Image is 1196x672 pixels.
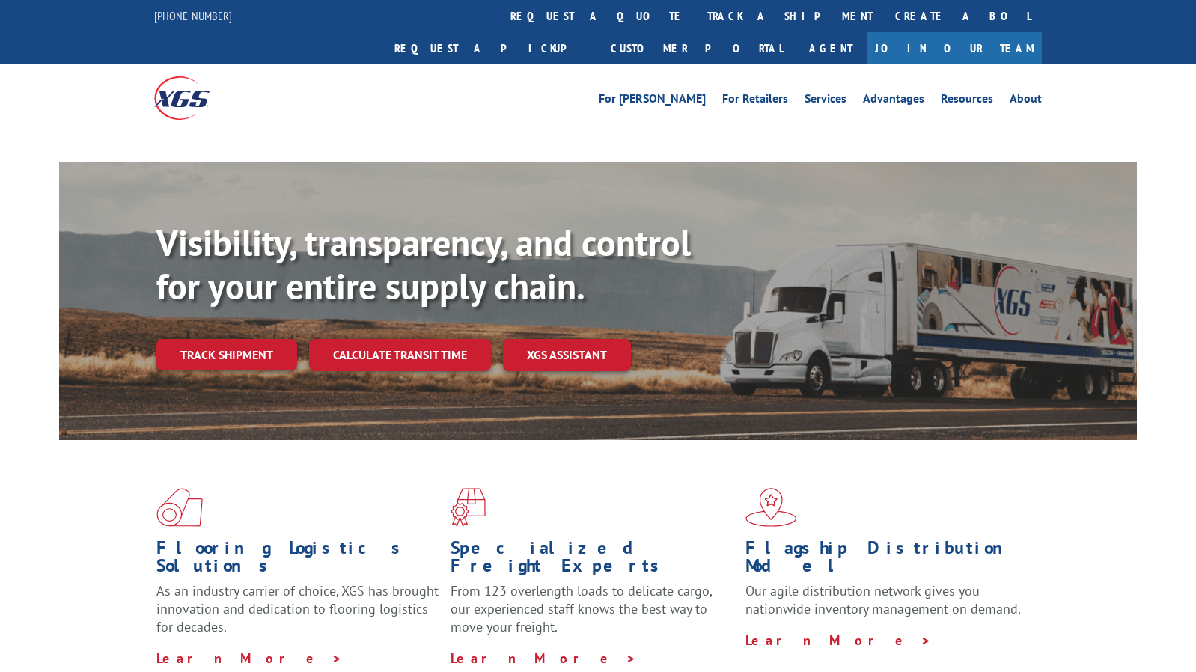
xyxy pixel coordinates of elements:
img: xgs-icon-focused-on-flooring-red [451,488,486,527]
a: Calculate transit time [309,339,491,371]
span: Our agile distribution network gives you nationwide inventory management on demand. [745,582,1021,617]
a: Learn More > [156,650,343,667]
a: Learn More > [745,632,932,649]
a: Advantages [863,93,924,109]
img: xgs-icon-total-supply-chain-intelligence-red [156,488,203,527]
h1: Flagship Distribution Model [745,539,1028,582]
p: From 123 overlength loads to delicate cargo, our experienced staff knows the best way to move you... [451,582,733,649]
a: Customer Portal [599,32,794,64]
a: For Retailers [722,93,788,109]
a: XGS ASSISTANT [503,339,631,371]
a: Services [805,93,846,109]
a: Learn More > [451,650,637,667]
a: Join Our Team [867,32,1042,64]
a: Agent [794,32,867,64]
a: About [1010,93,1042,109]
a: Request a pickup [383,32,599,64]
a: For [PERSON_NAME] [599,93,706,109]
a: [PHONE_NUMBER] [154,8,232,23]
h1: Flooring Logistics Solutions [156,539,439,582]
a: Track shipment [156,339,297,370]
span: As an industry carrier of choice, XGS has brought innovation and dedication to flooring logistics... [156,582,439,635]
a: Resources [941,93,993,109]
h1: Specialized Freight Experts [451,539,733,582]
img: xgs-icon-flagship-distribution-model-red [745,488,797,527]
b: Visibility, transparency, and control for your entire supply chain. [156,219,691,309]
